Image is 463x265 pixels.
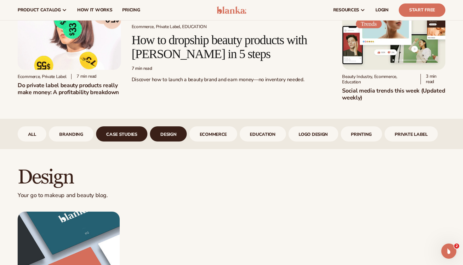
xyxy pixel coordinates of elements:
[342,87,445,101] h2: Social media trends this week (Updated weekly)
[454,244,459,249] span: 2
[18,126,46,142] div: 1 / 9
[18,74,66,79] div: Ecommerce, Private Label
[18,8,61,13] span: product catalog
[132,33,332,61] h2: How to dropship beauty products with [PERSON_NAME] in 5 steps
[240,126,286,142] div: 6 / 9
[189,126,237,142] div: 5 / 9
[333,8,359,13] span: resources
[77,8,112,13] span: How It Works
[18,192,445,199] p: Your go to makeup and beauty blog.
[132,24,332,29] div: Ecommerce, Private Label, EDUCATION
[18,82,121,96] h2: Do private label beauty products really make money: A profitability breakdown
[385,126,438,142] div: 9 / 9
[289,126,338,142] div: 7 / 9
[18,126,46,142] a: All
[189,126,237,142] a: ecommerce
[18,167,445,188] h2: design
[96,126,148,142] a: case studies
[49,126,93,142] a: branding
[341,126,382,142] a: printing
[150,126,187,142] div: 4 / 9
[150,126,187,142] a: design
[342,74,415,85] div: Beauty Industry, Ecommerce, Education
[240,126,286,142] a: Education
[375,8,389,13] span: LOGIN
[132,66,332,71] div: 7 min read
[289,126,338,142] a: logo design
[420,74,445,85] div: 3 min read
[122,8,140,13] span: pricing
[441,244,456,259] iframe: Intercom live chat
[49,126,93,142] div: 2 / 9
[71,74,96,79] div: 7 min read
[341,126,382,142] div: 8 / 9
[132,76,332,83] p: Discover how to launch a beauty brand and earn money—no inventory needed.
[385,126,438,142] a: Private Label
[217,6,247,14] img: logo
[399,3,445,17] a: Start Free
[96,126,148,142] div: 3 / 9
